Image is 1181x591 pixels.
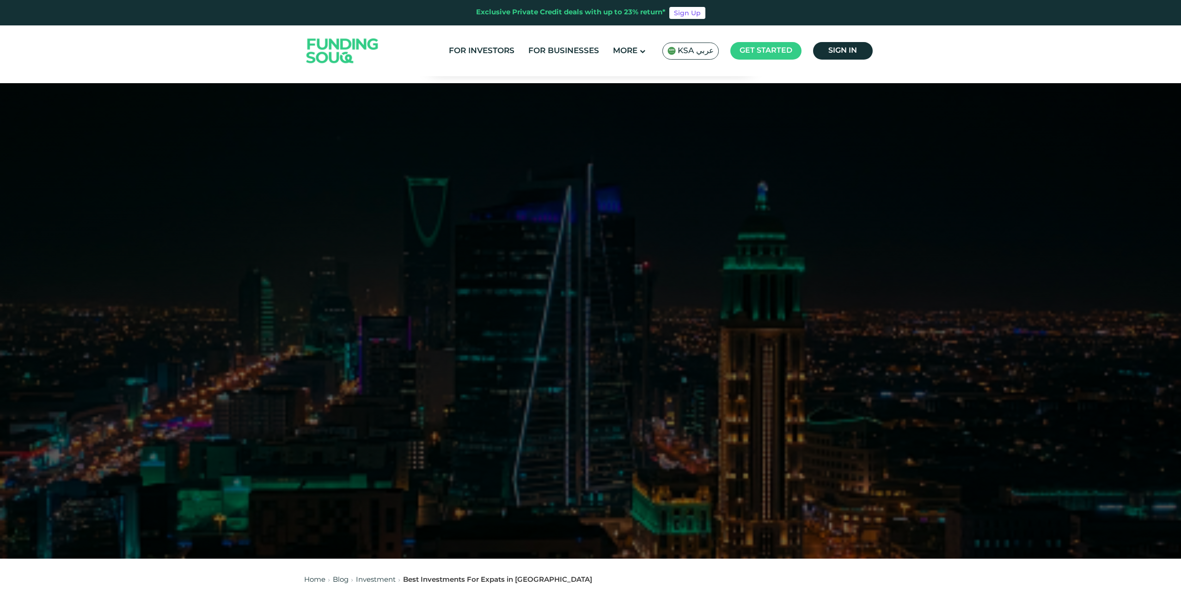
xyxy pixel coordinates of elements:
span: Get started [740,47,792,54]
span: KSA عربي [678,46,714,56]
a: Sign in [813,42,873,60]
img: Logo [297,28,388,74]
a: Home [304,577,325,583]
span: Sign in [828,47,857,54]
a: Investment [356,577,396,583]
img: SA Flag [667,47,676,55]
a: For Investors [447,43,517,59]
a: Blog [333,577,349,583]
span: More [613,47,637,55]
a: Sign Up [669,7,705,19]
div: Exclusive Private Credit deals with up to 23% return* [476,7,666,18]
a: For Businesses [526,43,601,59]
div: Best Investments For Expats in [GEOGRAPHIC_DATA] [403,575,592,585]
